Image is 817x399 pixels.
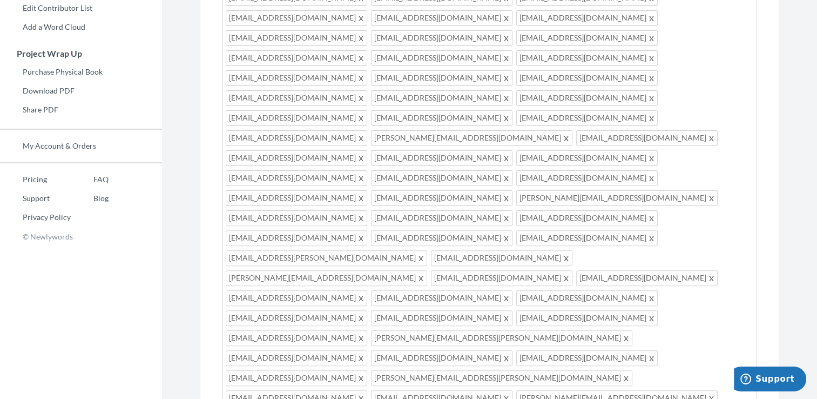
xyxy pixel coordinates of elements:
[226,90,367,106] span: [EMAIL_ADDRESS][DOMAIN_NAME]
[226,210,367,226] span: [EMAIL_ADDRESS][DOMAIN_NAME]
[734,367,806,394] iframe: Opens a widget where you can chat to one of our agents
[371,130,572,146] span: [PERSON_NAME][EMAIL_ADDRESS][DOMAIN_NAME]
[516,210,658,226] span: [EMAIL_ADDRESS][DOMAIN_NAME]
[226,150,367,166] span: [EMAIL_ADDRESS][DOMAIN_NAME]
[576,270,718,286] span: [EMAIL_ADDRESS][DOMAIN_NAME]
[226,230,367,246] span: [EMAIL_ADDRESS][DOMAIN_NAME]
[516,110,658,126] span: [EMAIL_ADDRESS][DOMAIN_NAME]
[516,150,658,166] span: [EMAIL_ADDRESS][DOMAIN_NAME]
[516,310,658,326] span: [EMAIL_ADDRESS][DOMAIN_NAME]
[71,190,109,207] a: Blog
[226,330,367,346] span: [EMAIL_ADDRESS][DOMAIN_NAME]
[226,370,367,386] span: [EMAIL_ADDRESS][DOMAIN_NAME]
[516,350,658,366] span: [EMAIL_ADDRESS][DOMAIN_NAME]
[371,190,512,206] span: [EMAIL_ADDRESS][DOMAIN_NAME]
[371,310,512,326] span: [EMAIL_ADDRESS][DOMAIN_NAME]
[371,230,512,246] span: [EMAIL_ADDRESS][DOMAIN_NAME]
[371,370,632,386] span: [PERSON_NAME][EMAIL_ADDRESS][PERSON_NAME][DOMAIN_NAME]
[226,10,367,26] span: [EMAIL_ADDRESS][DOMAIN_NAME]
[226,310,367,326] span: [EMAIL_ADDRESS][DOMAIN_NAME]
[371,170,512,186] span: [EMAIL_ADDRESS][DOMAIN_NAME]
[1,49,162,58] h3: Project Wrap Up
[516,30,658,46] span: [EMAIL_ADDRESS][DOMAIN_NAME]
[371,350,512,366] span: [EMAIL_ADDRESS][DOMAIN_NAME]
[371,10,512,26] span: [EMAIL_ADDRESS][DOMAIN_NAME]
[226,170,367,186] span: [EMAIL_ADDRESS][DOMAIN_NAME]
[516,190,718,206] span: [PERSON_NAME][EMAIL_ADDRESS][DOMAIN_NAME]
[371,70,512,86] span: [EMAIL_ADDRESS][DOMAIN_NAME]
[226,250,427,266] span: [EMAIL_ADDRESS][PERSON_NAME][DOMAIN_NAME]
[516,50,658,66] span: [EMAIL_ADDRESS][DOMAIN_NAME]
[431,250,572,266] span: [EMAIL_ADDRESS][DOMAIN_NAME]
[71,171,109,188] a: FAQ
[226,110,367,126] span: [EMAIL_ADDRESS][DOMAIN_NAME]
[431,270,572,286] span: [EMAIL_ADDRESS][DOMAIN_NAME]
[226,30,367,46] span: [EMAIL_ADDRESS][DOMAIN_NAME]
[226,130,367,146] span: [EMAIL_ADDRESS][DOMAIN_NAME]
[226,50,367,66] span: [EMAIL_ADDRESS][DOMAIN_NAME]
[371,210,512,226] span: [EMAIL_ADDRESS][DOMAIN_NAME]
[371,290,512,306] span: [EMAIL_ADDRESS][DOMAIN_NAME]
[516,70,658,86] span: [EMAIL_ADDRESS][DOMAIN_NAME]
[371,30,512,46] span: [EMAIL_ADDRESS][DOMAIN_NAME]
[576,130,718,146] span: [EMAIL_ADDRESS][DOMAIN_NAME]
[226,270,427,286] span: [PERSON_NAME][EMAIL_ADDRESS][DOMAIN_NAME]
[516,90,658,106] span: [EMAIL_ADDRESS][DOMAIN_NAME]
[516,230,658,246] span: [EMAIL_ADDRESS][DOMAIN_NAME]
[226,350,367,366] span: [EMAIL_ADDRESS][DOMAIN_NAME]
[226,190,367,206] span: [EMAIL_ADDRESS][DOMAIN_NAME]
[516,170,658,186] span: [EMAIL_ADDRESS][DOMAIN_NAME]
[371,110,512,126] span: [EMAIL_ADDRESS][DOMAIN_NAME]
[371,50,512,66] span: [EMAIL_ADDRESS][DOMAIN_NAME]
[516,10,658,26] span: [EMAIL_ADDRESS][DOMAIN_NAME]
[516,290,658,306] span: [EMAIL_ADDRESS][DOMAIN_NAME]
[226,290,367,306] span: [EMAIL_ADDRESS][DOMAIN_NAME]
[226,70,367,86] span: [EMAIL_ADDRESS][DOMAIN_NAME]
[371,90,512,106] span: [EMAIL_ADDRESS][DOMAIN_NAME]
[371,330,632,346] span: [PERSON_NAME][EMAIL_ADDRESS][PERSON_NAME][DOMAIN_NAME]
[371,150,512,166] span: [EMAIL_ADDRESS][DOMAIN_NAME]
